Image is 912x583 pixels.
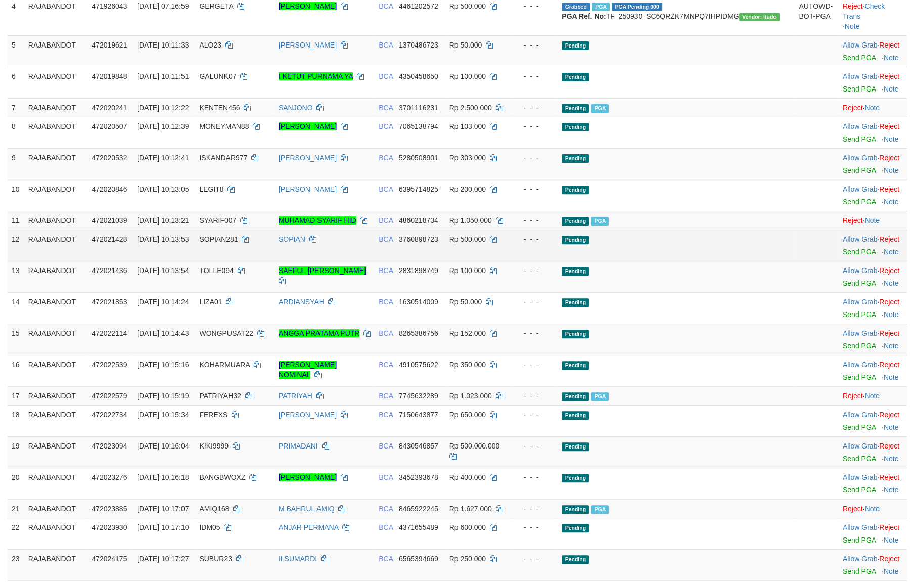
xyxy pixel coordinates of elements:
td: · [839,117,907,148]
span: BCA [379,298,393,306]
a: Allow Grab [843,361,877,369]
span: BCA [379,216,393,225]
span: KENTEN456 [199,104,240,112]
td: RAJABANDOT [24,35,88,67]
span: [DATE] 07:16:59 [137,2,189,10]
span: LEGIT8 [199,185,223,193]
a: II SUMARDI [279,555,317,563]
a: Note [845,22,860,30]
td: RAJABANDOT [24,148,88,180]
span: · [843,122,879,130]
span: Pending [562,411,589,420]
span: ALO23 [199,41,221,49]
span: PGA Pending [612,3,662,11]
a: PATRIYAH [279,392,312,400]
span: Pending [562,123,589,131]
span: [DATE] 10:11:51 [137,72,189,80]
a: Note [884,198,899,206]
span: Rp 500.000 [449,235,486,243]
a: SANJONO [279,104,313,112]
span: BCA [379,2,393,10]
td: RAJABANDOT [24,468,88,499]
span: Pending [562,73,589,81]
span: GALUNK07 [199,72,236,80]
a: Send PGA [843,166,876,174]
span: BCA [379,122,393,130]
span: Copy 3760898723 to clipboard [399,235,438,243]
td: RAJABANDOT [24,292,88,324]
span: [DATE] 10:13:05 [137,185,189,193]
span: BCA [379,392,393,400]
span: Pending [562,361,589,370]
a: Allow Grab [843,555,877,563]
span: Copy 7065138794 to clipboard [399,122,438,130]
a: M BAHRUL AMIQ [279,505,335,513]
span: Pending [562,392,589,401]
span: [DATE] 10:15:16 [137,361,189,369]
span: BCA [379,266,393,275]
span: Rp 1.050.000 [449,216,492,225]
a: Note [884,279,899,287]
a: Reject [879,329,899,337]
span: [DATE] 10:11:33 [137,41,189,49]
td: 11 [8,211,24,230]
span: Rp 100.000 [449,72,486,80]
td: · [839,148,907,180]
span: Copy 4910575622 to clipboard [399,361,438,369]
span: Copy 8430546857 to clipboard [399,442,438,450]
span: 472020507 [92,122,127,130]
span: Rp 152.000 [449,329,486,337]
span: Pending [562,330,589,338]
a: [PERSON_NAME] [279,185,337,193]
td: 14 [8,292,24,324]
td: RAJABANDOT [24,324,88,355]
span: Copy 3452393678 to clipboard [399,473,438,481]
a: Note [864,505,880,513]
span: Rp 500.000 [449,2,486,10]
span: Rp 2.500.000 [449,104,492,112]
td: · [839,386,907,405]
a: Reject [843,392,863,400]
a: [PERSON_NAME] [279,154,337,162]
a: Note [884,455,899,463]
td: 13 [8,261,24,292]
a: Send PGA [843,342,876,350]
a: ARDIANSYAH [279,298,324,306]
a: Reject [879,361,899,369]
span: Copy 3701116231 to clipboard [399,104,438,112]
a: Reject [879,411,899,419]
td: RAJABANDOT [24,261,88,292]
span: Rp 400.000 [449,473,486,481]
td: RAJABANDOT [24,98,88,117]
a: Reject [879,122,899,130]
a: Allow Grab [843,122,877,130]
a: Allow Grab [843,185,877,193]
span: GERGETA [199,2,233,10]
a: Allow Grab [843,523,877,531]
span: KOHARMUARA [199,361,250,369]
span: 472020846 [92,185,127,193]
span: 472022734 [92,411,127,419]
td: 20 [8,468,24,499]
td: 9 [8,148,24,180]
a: Note [884,342,899,350]
a: Send PGA [843,536,876,544]
span: BCA [379,72,393,80]
span: · [843,235,879,243]
td: 7 [8,98,24,117]
a: Reject [843,216,863,225]
span: Rp 50.000 [449,298,482,306]
td: · [839,292,907,324]
span: BCA [379,104,393,112]
span: Pending [562,104,589,113]
td: · [839,35,907,67]
a: Note [884,423,899,431]
span: [DATE] 10:12:39 [137,122,189,130]
a: Allow Grab [843,154,877,162]
td: 16 [8,355,24,386]
span: Copy 7745632289 to clipboard [399,392,438,400]
span: 472021436 [92,266,127,275]
td: · [839,261,907,292]
span: · [843,185,879,193]
div: - - - [514,391,554,401]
